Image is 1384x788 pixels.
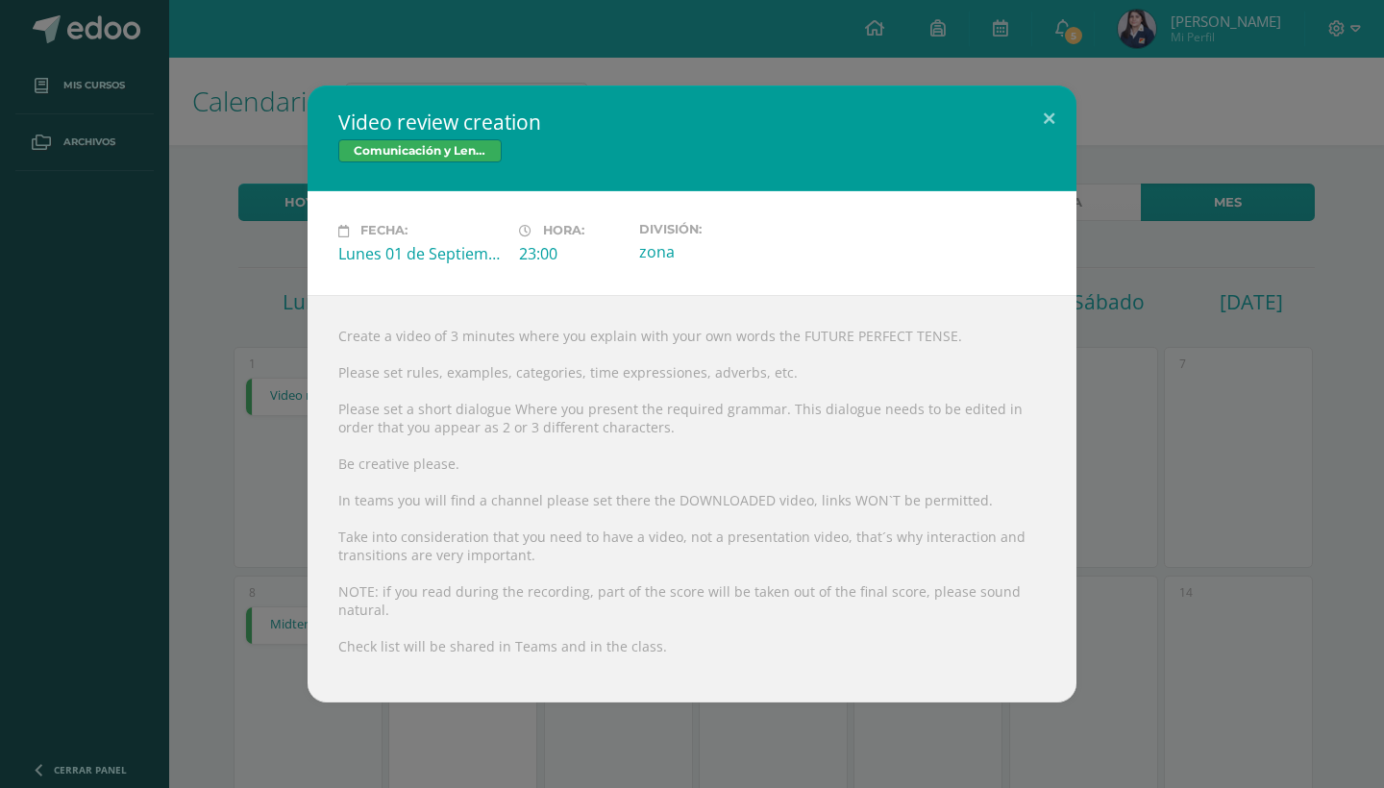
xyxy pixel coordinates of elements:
[639,222,804,236] label: División:
[543,224,584,238] span: Hora:
[338,109,1046,135] h2: Video review creation
[1022,86,1076,151] button: Close (Esc)
[308,295,1076,702] div: Create a video of 3 minutes where you explain with your own words the FUTURE PERFECT TENSE. Pleas...
[519,243,624,264] div: 23:00
[360,224,408,238] span: Fecha:
[338,139,502,162] span: Comunicación y Lenguaje L3 (Inglés) 5
[338,243,504,264] div: Lunes 01 de Septiembre
[639,241,804,262] div: zona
